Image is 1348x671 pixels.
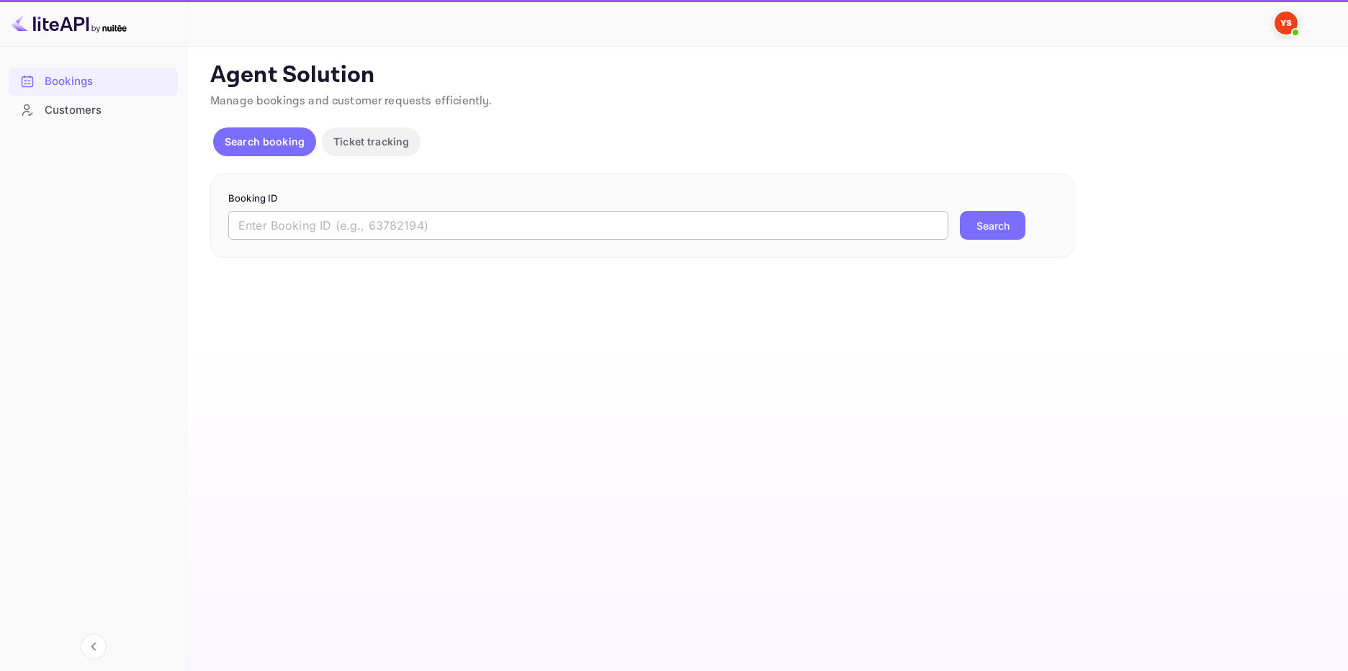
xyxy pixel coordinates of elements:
button: Search [960,211,1025,240]
img: LiteAPI logo [12,12,127,35]
div: Customers [9,96,178,125]
p: Agent Solution [210,61,1322,90]
p: Booking ID [228,192,1056,206]
a: Customers [9,96,178,123]
span: Manage bookings and customer requests efficiently. [210,94,493,109]
input: Enter Booking ID (e.g., 63782194) [228,211,948,240]
p: Ticket tracking [333,134,409,149]
a: Bookings [9,68,178,94]
img: Yandex Support [1275,12,1298,35]
button: Collapse navigation [81,634,107,659]
div: Bookings [9,68,178,96]
div: Bookings [45,73,171,90]
div: Customers [45,102,171,119]
p: Search booking [225,134,305,149]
